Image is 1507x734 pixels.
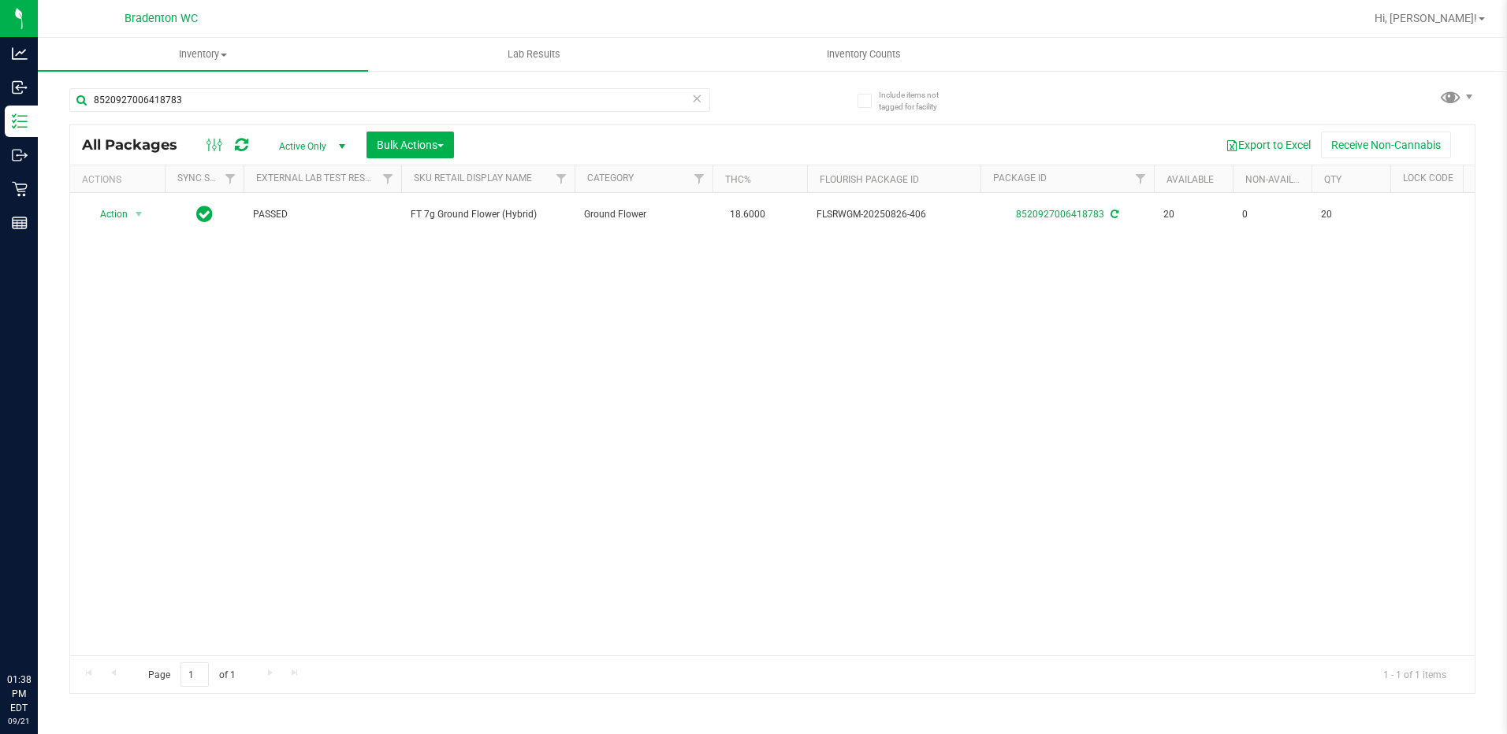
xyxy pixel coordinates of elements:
[69,88,710,112] input: Search Package ID, Item Name, SKU, Lot or Part Number...
[367,132,454,158] button: Bulk Actions
[16,608,63,655] iframe: Resource center
[1128,165,1154,192] a: Filter
[1371,662,1459,686] span: 1 - 1 of 1 items
[368,38,698,71] a: Lab Results
[1215,132,1321,158] button: Export to Excel
[1167,174,1214,185] a: Available
[1403,172,1453,183] a: Lock Code
[12,80,28,95] inline-svg: Inbound
[1245,174,1315,185] a: Non-Available
[38,38,368,71] a: Inventory
[587,172,634,183] a: Category
[1242,207,1302,222] span: 0
[256,172,380,183] a: External Lab Test Result
[486,47,582,61] span: Lab Results
[12,215,28,231] inline-svg: Reports
[375,165,401,192] a: Filter
[12,46,28,61] inline-svg: Analytics
[135,662,248,687] span: Page of 1
[7,673,31,715] p: 01:38 PM EDT
[806,47,922,61] span: Inventory Counts
[218,165,244,192] a: Filter
[38,47,368,61] span: Inventory
[692,88,703,109] span: Clear
[699,38,1029,71] a: Inventory Counts
[687,165,713,192] a: Filter
[82,136,193,154] span: All Packages
[1108,209,1118,220] span: Sync from Compliance System
[879,89,958,113] span: Include items not tagged for facility
[411,207,565,222] span: FT 7g Ground Flower (Hybrid)
[86,203,128,225] span: Action
[1016,209,1104,220] a: 8520927006418783
[377,139,444,151] span: Bulk Actions
[414,172,532,183] a: Sku Retail Display Name
[1321,207,1381,222] span: 20
[549,165,575,192] a: Filter
[993,172,1047,183] a: Package ID
[12,113,28,129] inline-svg: Inventory
[1163,207,1223,222] span: 20
[7,715,31,727] p: 09/21
[817,207,971,222] span: FLSRWGM-20250826-406
[82,174,158,185] div: Actions
[180,662,209,687] input: 1
[12,181,28,197] inline-svg: Retail
[722,203,773,226] span: 18.6000
[584,207,703,222] span: Ground Flower
[253,207,392,222] span: PASSED
[820,174,919,185] a: Flourish Package ID
[196,203,213,225] span: In Sync
[129,203,149,225] span: select
[1324,174,1341,185] a: Qty
[125,12,198,25] span: Bradenton WC
[1375,12,1477,24] span: Hi, [PERSON_NAME]!
[725,174,751,185] a: THC%
[177,172,238,183] a: Sync Status
[12,147,28,163] inline-svg: Outbound
[1321,132,1451,158] button: Receive Non-Cannabis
